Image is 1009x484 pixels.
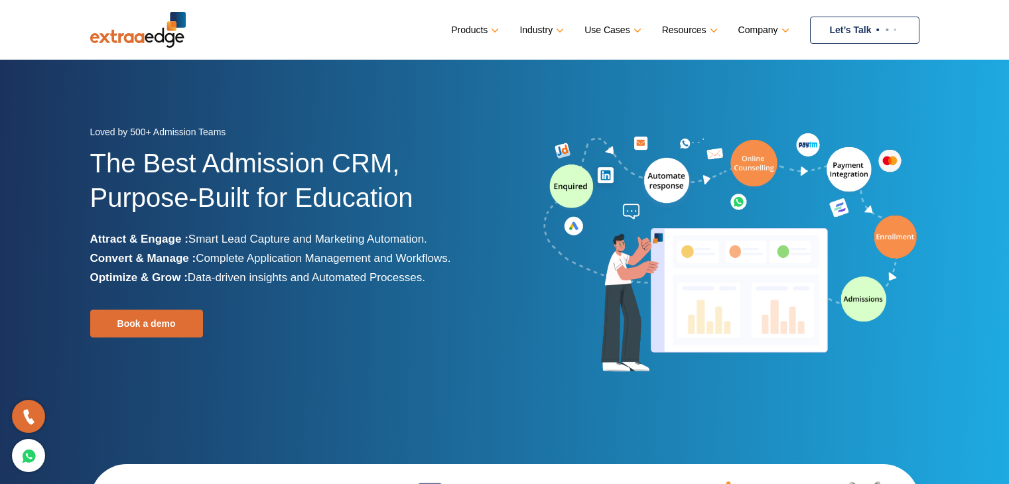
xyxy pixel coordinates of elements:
b: Convert & Manage : [90,252,196,265]
span: Smart Lead Capture and Marketing Automation. [188,233,427,245]
h1: The Best Admission CRM, Purpose-Built for Education [90,146,495,229]
a: Products [451,21,496,40]
a: Resources [662,21,715,40]
a: Company [738,21,787,40]
img: admission-software-home-page-header [541,130,919,377]
span: Data-driven insights and Automated Processes. [188,271,425,284]
a: Book a demo [90,310,203,337]
span: Complete Application Management and Workflows. [196,252,450,265]
b: Attract & Engage : [90,233,188,245]
a: Use Cases [584,21,638,40]
a: Let’s Talk [810,17,919,44]
b: Optimize & Grow : [90,271,188,284]
a: Industry [519,21,561,40]
div: Loved by 500+ Admission Teams [90,123,495,146]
